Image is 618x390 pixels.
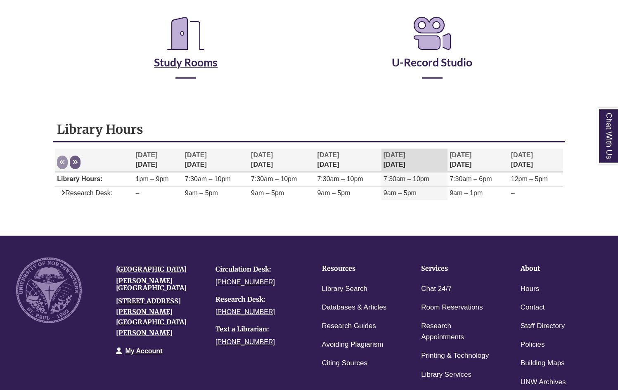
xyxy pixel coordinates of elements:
a: My Account [125,347,162,355]
span: [DATE] [317,151,339,158]
th: [DATE] [509,149,563,172]
span: 7:30am – 10pm [185,175,231,182]
a: Building Maps [521,357,565,369]
h4: Research Desk: [215,296,303,303]
span: 9am – 5pm [185,189,218,196]
a: Research Appointments [421,320,495,343]
th: [DATE] [381,149,448,172]
h4: Resources [322,265,396,272]
th: [DATE] [183,149,249,172]
div: Library Hours [53,117,565,215]
span: – [136,189,140,196]
a: Research Guides [322,320,376,332]
a: [PHONE_NUMBER] [215,308,275,315]
th: [DATE] [249,149,315,172]
span: 9am – 5pm [384,189,417,196]
span: [DATE] [450,151,471,158]
a: Hours [521,283,539,295]
span: 7:30am – 6pm [450,175,492,182]
a: Contact [521,302,545,314]
a: [PHONE_NUMBER] [215,338,275,345]
th: [DATE] [448,149,509,172]
span: 7:30am – 10pm [317,175,363,182]
span: [DATE] [511,151,533,158]
span: 9am – 5pm [251,189,284,196]
a: [STREET_ADDRESS][PERSON_NAME][GEOGRAPHIC_DATA][PERSON_NAME] [116,297,187,337]
span: – [511,189,515,196]
span: [DATE] [136,151,158,158]
a: Citing Sources [322,357,368,369]
a: [GEOGRAPHIC_DATA] [116,265,187,273]
div: Libchat [52,223,565,227]
img: UNW seal [16,258,82,323]
a: Avoiding Plagiarism [322,339,384,351]
a: Staff Directory [521,320,565,332]
button: Previous week [57,156,68,169]
a: Policies [521,339,545,351]
span: 7:30am – 10pm [251,175,297,182]
th: [DATE] [315,149,381,172]
span: 9am – 1pm [450,189,483,196]
h4: Text a Librarian: [215,326,303,333]
a: Library Search [322,283,368,295]
a: Printing & Technology [421,350,489,362]
a: Databases & Articles [322,302,387,314]
span: Research Desk: [57,189,112,196]
a: Chat 24/7 [421,283,452,295]
a: Library Services [421,369,471,381]
h4: Services [421,265,495,272]
span: 7:30am – 10pm [384,175,429,182]
button: Next week [70,156,81,169]
a: Room Reservations [421,302,483,314]
a: U-Record Studio [392,35,472,69]
span: [DATE] [384,151,405,158]
span: 1pm – 9pm [136,175,169,182]
span: 9am – 5pm [317,189,350,196]
span: 12pm – 5pm [511,175,548,182]
h4: About [521,265,594,272]
a: Study Rooms [154,35,218,69]
span: [DATE] [251,151,273,158]
h4: Circulation Desk: [215,266,303,273]
a: UNW Archives [521,376,566,388]
span: [DATE] [185,151,207,158]
td: Library Hours: [55,173,133,187]
a: [PHONE_NUMBER] [215,279,275,286]
h4: [PERSON_NAME][GEOGRAPHIC_DATA] [116,277,204,292]
th: [DATE] [134,149,183,172]
h1: Library Hours [57,121,561,137]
